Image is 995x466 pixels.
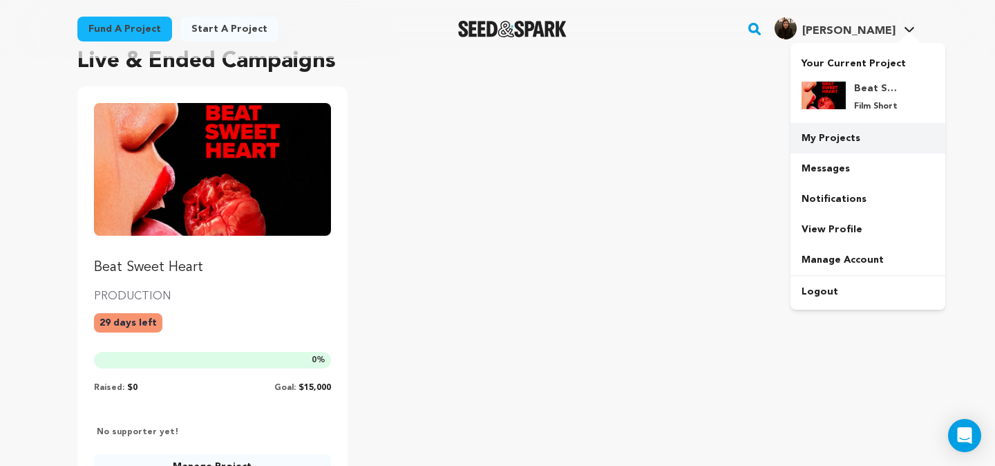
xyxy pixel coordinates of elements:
[94,103,331,277] a: Fund Beat Sweet Heart
[948,419,981,452] div: Open Intercom Messenger
[772,15,918,44] span: Mariya S.'s Profile
[802,26,895,37] span: [PERSON_NAME]
[802,51,934,123] a: Your Current Project Beat Sweet Heart Film Short
[77,45,336,78] h2: Live & Ended Campaigns
[775,17,797,39] img: f1767e158fc15795.jpg
[94,384,124,392] span: Raised:
[94,288,331,305] p: PRODUCTION
[790,184,945,214] a: Notifications
[312,356,316,364] span: 0
[458,21,567,37] img: Seed&Spark Logo Dark Mode
[94,313,162,333] p: 29 days left
[775,17,895,39] div: Mariya S.'s Profile
[312,355,325,366] span: %
[790,214,945,245] a: View Profile
[802,51,934,71] p: Your Current Project
[772,15,918,39] a: Mariya S.'s Profile
[790,245,945,275] a: Manage Account
[77,17,172,41] a: Fund a project
[274,384,296,392] span: Goal:
[298,384,331,392] span: $15,000
[790,277,945,307] a: Logout
[854,101,904,112] p: Film Short
[127,384,138,392] span: $0
[790,153,945,184] a: Messages
[790,123,945,153] a: My Projects
[94,427,179,438] p: No supporter yet!
[458,21,567,37] a: Seed&Spark Homepage
[854,82,904,95] h4: Beat Sweet Heart
[180,17,278,41] a: Start a project
[94,258,331,277] p: Beat Sweet Heart
[802,82,846,109] img: 3f18b93bac08669c.png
